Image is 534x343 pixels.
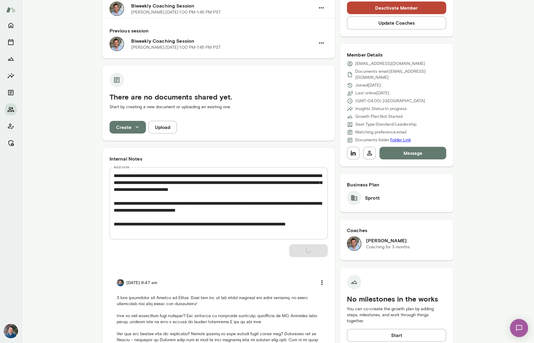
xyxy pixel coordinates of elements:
h6: Coaches [347,227,446,234]
button: Sessions [5,36,17,48]
h6: Member Details [347,51,446,58]
p: Last online [DATE] [355,90,389,96]
button: Create [110,121,146,133]
h6: Business Plan [347,181,446,188]
img: Alex Yu [117,279,124,286]
h6: [DATE] 9:47 am [126,280,157,286]
img: Mento [6,4,16,15]
h5: No milestones in the works [347,294,446,304]
p: Documents email: [EMAIL_ADDRESS][DOMAIN_NAME] [355,69,446,81]
p: (GMT-04:00) [GEOGRAPHIC_DATA] [355,98,425,104]
a: Folder Link [390,137,411,142]
button: Client app [5,120,17,132]
img: David Sferlazza [347,236,361,251]
p: Start by creating a new document or uploading an existing one. [110,104,328,110]
h6: Sprott [365,194,380,201]
button: more [316,276,328,289]
p: [PERSON_NAME] · [DATE] · 1:00 PM-1:45 PM PST [131,44,221,51]
img: Alex Yu [4,324,18,338]
button: Insights [5,70,17,82]
p: Coaching for 3 months [366,244,410,250]
p: [EMAIL_ADDRESS][DOMAIN_NAME] [355,61,425,67]
label: Add note [114,164,129,170]
button: Members [5,103,17,115]
button: Message [379,147,446,159]
h6: [PERSON_NAME] [366,237,410,244]
button: Home [5,19,17,31]
p: Matching preference: email [355,129,406,135]
p: Joined [DATE] [355,82,381,88]
p: [PERSON_NAME] · [DATE] · 1:00 PM-1:45 PM PST [131,9,221,15]
h6: Biweekly Coaching Session [131,2,315,9]
p: Seat Type: Standard/Leadership [355,121,416,127]
h6: Previous session [110,27,328,34]
button: Growth Plan [5,53,17,65]
p: Documents folder: [355,137,411,143]
button: Update Coaches [347,17,446,29]
button: Deactivate Member [347,2,446,14]
button: Upload [148,121,177,133]
h6: Internal Notes [110,155,328,162]
h5: There are no documents shared yet. [110,92,328,102]
p: Growth Plan: Not Started [355,114,403,120]
p: Insights Status: In progress [355,106,407,112]
p: You can co-create the growth plan by adding steps, milestones, and work through things together. [347,306,446,324]
h6: Biweekly Coaching Session [131,37,315,44]
button: Manage [5,137,17,149]
button: Start [347,329,446,341]
button: Documents [5,87,17,99]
